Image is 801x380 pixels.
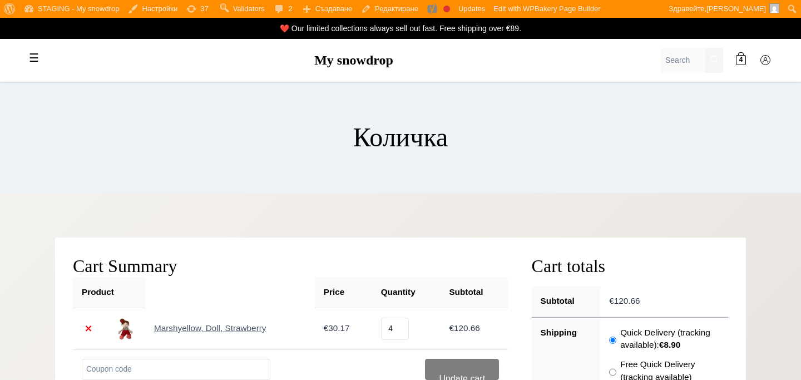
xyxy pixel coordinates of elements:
th: Quantity [372,277,441,308]
a: 4 [730,50,752,72]
th: Price [315,277,372,308]
span: [PERSON_NAME] [706,4,766,13]
label: Toggle mobile menu [24,48,47,71]
bdi: 120.66 [609,296,640,305]
th: Subtotal [532,286,601,317]
th: Subtotal [440,277,508,308]
input: Qty [381,318,409,340]
span: 4 [739,55,743,66]
h2: Cart totals [532,255,728,277]
th: Product [73,277,123,308]
input: Search [661,48,705,73]
a: Remove this item [82,322,95,335]
span: € [324,323,329,333]
h1: Количка [353,121,448,154]
span: € [659,340,664,349]
span: € [609,296,614,305]
button: Update cart [425,359,499,380]
a: My snowdrop [314,53,393,67]
label: Quick Delivery (tracking available): [620,327,719,352]
bdi: 120.66 [449,323,479,333]
div: Focus keyphrase not set [443,6,450,12]
a: Marshyellow, Doll, Strawberry [154,323,266,333]
input: Coupon code [82,359,270,380]
h2: Cart Summary [73,255,508,277]
bdi: 30.17 [324,323,350,333]
span: € [449,323,454,333]
bdi: 8.90 [659,340,680,349]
